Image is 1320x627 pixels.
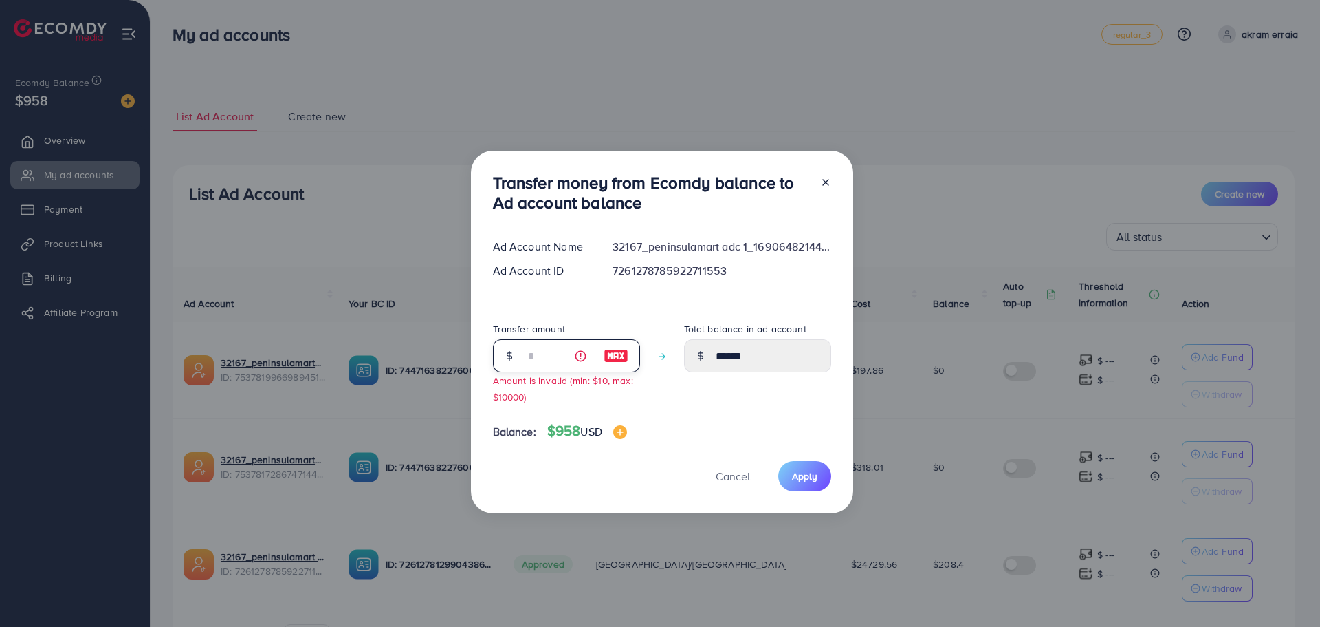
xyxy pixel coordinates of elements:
button: Cancel [698,461,767,491]
span: Cancel [716,469,750,484]
div: Ad Account Name [482,239,602,255]
h3: Transfer money from Ecomdy balance to Ad account balance [493,173,809,213]
img: image [613,425,627,439]
span: USD [580,424,602,439]
label: Transfer amount [493,322,565,336]
img: image [604,348,628,364]
div: Ad Account ID [482,263,602,279]
small: Amount is invalid (min: $10, max: $10000) [493,374,633,403]
h4: $958 [547,423,627,440]
div: 7261278785922711553 [602,263,841,279]
button: Apply [778,461,831,491]
span: Balance: [493,424,536,440]
label: Total balance in ad account [684,322,806,336]
div: 32167_peninsulamart adc 1_1690648214482 [602,239,841,255]
span: Apply [792,469,817,483]
iframe: Chat [1262,565,1310,617]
